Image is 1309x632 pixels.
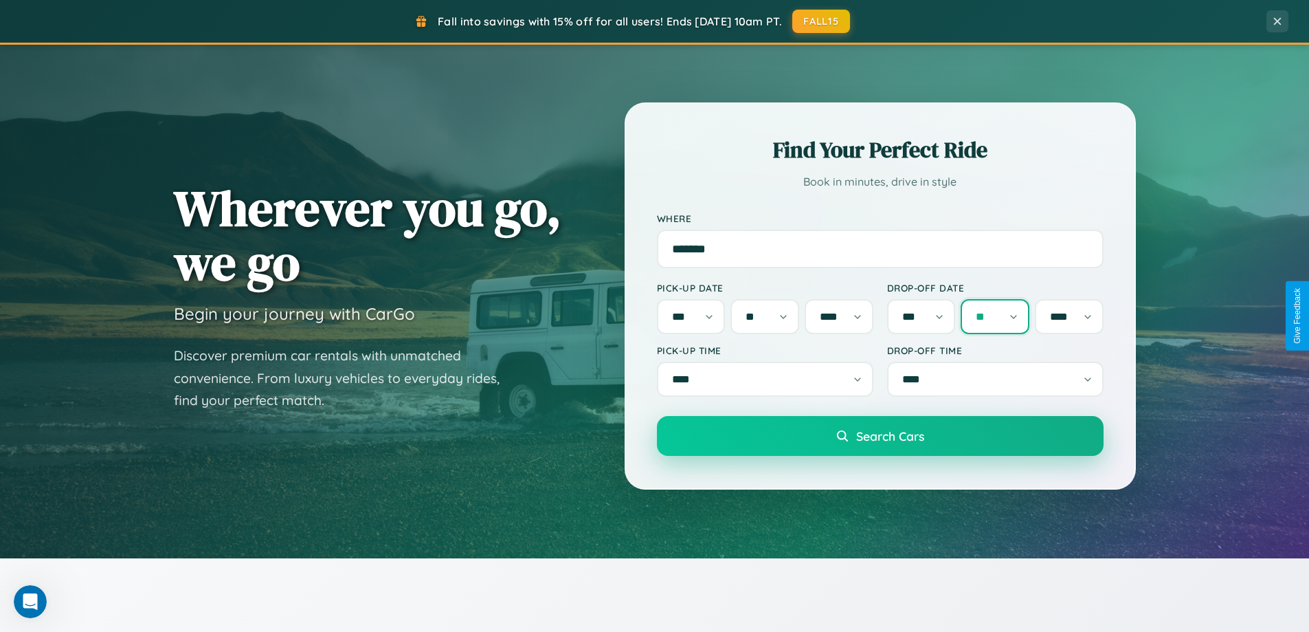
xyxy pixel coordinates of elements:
h3: Begin your journey with CarGo [174,303,415,324]
h2: Find Your Perfect Ride [657,135,1104,165]
label: Where [657,213,1104,224]
label: Drop-off Date [887,282,1104,294]
iframe: Intercom live chat [14,585,47,618]
span: Fall into savings with 15% off for all users! Ends [DATE] 10am PT. [438,14,782,28]
label: Pick-up Time [657,345,873,356]
label: Pick-up Date [657,282,873,294]
div: Give Feedback [1293,288,1302,344]
h1: Wherever you go, we go [174,181,561,290]
button: FALL15 [792,10,850,33]
label: Drop-off Time [887,345,1104,356]
p: Discover premium car rentals with unmatched convenience. From luxury vehicles to everyday rides, ... [174,345,517,412]
span: Search Cars [856,428,924,444]
button: Search Cars [657,416,1104,456]
p: Book in minutes, drive in style [657,172,1104,192]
